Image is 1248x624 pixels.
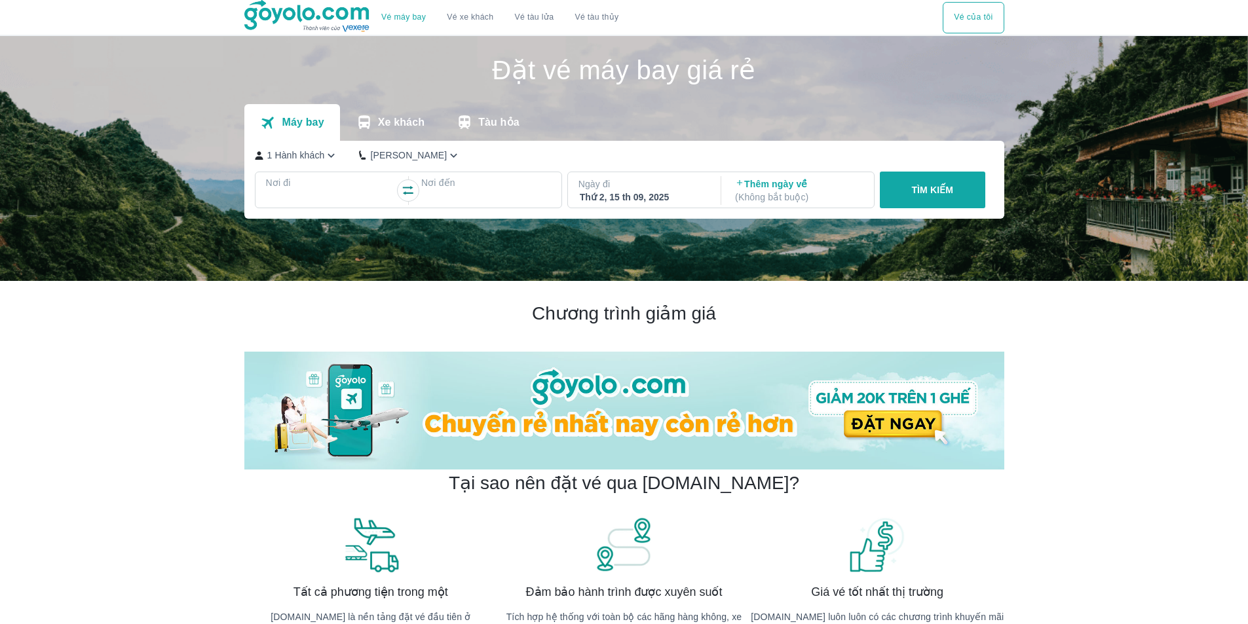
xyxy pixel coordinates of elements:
button: Vé tàu thủy [564,2,629,33]
div: transportation tabs [244,104,535,141]
p: Nơi đi [266,176,396,189]
button: 1 Hành khách [255,149,339,162]
span: Tất cả phương tiện trong một [293,584,448,600]
span: Giá vé tốt nhất thị trường [811,584,943,600]
button: Vé của tôi [943,2,1004,33]
a: Vé máy bay [381,12,426,22]
p: [PERSON_NAME] [370,149,447,162]
p: 1 Hành khách [267,149,325,162]
p: Ngày đi [578,177,708,191]
p: Xe khách [378,116,425,129]
button: [PERSON_NAME] [359,149,461,162]
p: ( Không bắt buộc ) [735,191,862,204]
h1: Đặt vé máy bay giá rẻ [244,57,1004,83]
p: Thêm ngày về [735,177,862,204]
div: choose transportation mode [371,2,629,33]
p: Nơi đến [421,176,551,189]
img: banner [341,516,400,574]
img: banner [848,516,907,574]
a: Vé tàu lửa [504,2,565,33]
p: Máy bay [282,116,324,129]
p: Tàu hỏa [478,116,520,129]
div: choose transportation mode [943,2,1004,33]
img: banner [594,516,653,574]
div: Thứ 2, 15 th 09, 2025 [580,191,707,204]
img: banner-home [244,352,1004,469]
a: Vé xe khách [447,12,493,22]
h2: Chương trình giảm giá [244,302,1004,325]
span: Đảm bảo hành trình được xuyên suốt [526,584,723,600]
h2: Tại sao nên đặt vé qua [DOMAIN_NAME]? [449,471,799,495]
